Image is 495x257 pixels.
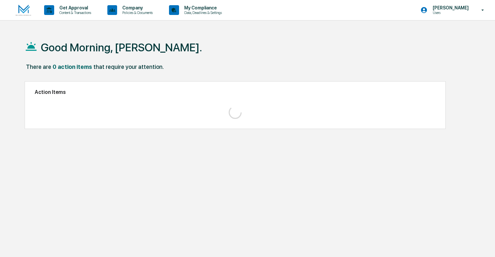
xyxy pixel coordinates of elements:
p: Policies & Documents [117,10,156,15]
p: My Compliance [179,5,225,10]
p: Company [117,5,156,10]
div: that require your attention. [93,63,164,70]
img: logo [16,5,31,16]
p: Data, Deadlines & Settings [179,10,225,15]
h2: Action Items [35,89,436,95]
div: 0 action items [53,63,92,70]
p: Users [428,10,472,15]
p: Content & Transactions [54,10,94,15]
div: There are [26,63,51,70]
p: Get Approval [54,5,94,10]
h1: Good Morning, [PERSON_NAME]. [41,41,202,54]
p: [PERSON_NAME] [428,5,472,10]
